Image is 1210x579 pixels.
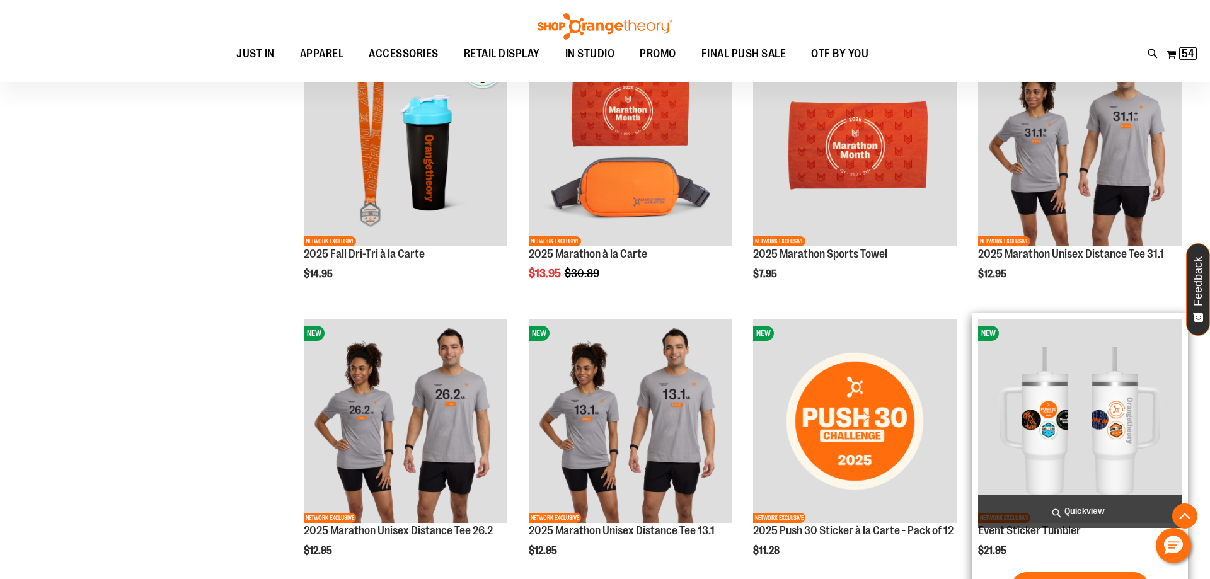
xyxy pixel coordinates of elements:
a: ACCESSORIES [356,40,451,69]
div: product [972,37,1188,311]
span: 54 [1182,47,1194,60]
img: 2025 Marathon Unisex Distance Tee 26.2 [304,319,507,523]
span: NETWORK EXCLUSIVE [753,513,805,523]
span: ACCESSORIES [369,40,439,68]
img: 2025 Marathon Unisex Distance Tee 31.1 [978,43,1182,246]
a: Event Sticker Tumbler [978,524,1081,537]
a: 2025 Push 30 Sticker à la Carte - Pack of 12 [753,524,954,537]
div: product [297,37,514,311]
span: NETWORK EXCLUSIVE [753,236,805,246]
span: RETAIL DISPLAY [464,40,540,68]
img: 2025 Marathon Sports Towel [753,43,957,246]
a: Quickview [978,495,1182,528]
span: PROMO [640,40,676,68]
span: NEW [753,326,774,341]
a: 2025 Marathon Unisex Distance Tee 13.1NEWNETWORK EXCLUSIVE [529,319,732,525]
a: 2025 Marathon Unisex Distance Tee 26.2 [304,524,493,537]
span: IN STUDIO [565,40,615,68]
span: FINAL PUSH SALE [701,40,786,68]
a: 2025 Fall Dri-Tri à la CarteNEWNETWORK EXCLUSIVE [304,43,507,248]
div: product [522,37,739,311]
a: 2025 Marathon Sports TowelNEWNETWORK EXCLUSIVE [753,43,957,248]
span: APPAREL [300,40,344,68]
span: NETWORK EXCLUSIVE [978,236,1030,246]
a: 2025 Marathon à la Carte [529,248,647,260]
span: $21.95 [978,545,1008,556]
img: Shop Orangetheory [536,13,674,40]
a: FINAL PUSH SALE [689,40,799,69]
button: Hello, have a question? Let’s chat. [1156,528,1191,563]
a: OTF 40 oz. Sticker TumblerNEWNETWORK EXCLUSIVE [978,319,1182,525]
a: 2025 Marathon Unisex Distance Tee 31.1NEWNETWORK EXCLUSIVE [978,43,1182,248]
a: 2025 Push 30 Sticker à la Carte - Pack of 12NEWNETWORK EXCLUSIVE [753,319,957,525]
span: NEW [978,326,999,341]
a: 2025 Marathon Unisex Distance Tee 26.2NEWNETWORK EXCLUSIVE [304,319,507,525]
a: 2025 Fall Dri-Tri à la Carte [304,248,425,260]
a: RETAIL DISPLAY [451,40,553,69]
a: IN STUDIO [553,40,628,68]
a: 2025 Marathon à la CarteNETWORK EXCLUSIVE [529,43,732,248]
span: $30.89 [565,267,601,280]
span: $7.95 [753,268,779,280]
img: 2025 Push 30 Sticker à la Carte - Pack of 12 [753,319,957,523]
span: NETWORK EXCLUSIVE [304,513,356,523]
span: $12.95 [978,268,1008,280]
span: NEW [304,326,325,341]
a: JUST IN [224,40,287,69]
span: JUST IN [236,40,275,68]
a: PROMO [627,40,689,69]
a: 2025 Marathon Unisex Distance Tee 13.1 [529,524,715,537]
span: NETWORK EXCLUSIVE [529,513,581,523]
span: NETWORK EXCLUSIVE [529,236,581,246]
span: $12.95 [304,545,334,556]
div: product [747,37,963,311]
img: 2025 Fall Dri-Tri à la Carte [304,43,507,246]
span: OTF BY YOU [811,40,868,68]
img: OTF 40 oz. Sticker Tumbler [978,319,1182,523]
span: Feedback [1192,256,1204,306]
a: 2025 Marathon Unisex Distance Tee 31.1 [978,248,1164,260]
span: NETWORK EXCLUSIVE [304,236,356,246]
span: $13.95 [529,267,563,280]
a: APPAREL [287,40,357,69]
span: $14.95 [304,268,335,280]
a: 2025 Marathon Sports Towel [753,248,887,260]
span: $12.95 [529,545,559,556]
button: Feedback - Show survey [1186,243,1210,336]
button: Back To Top [1172,503,1197,529]
img: 2025 Marathon Unisex Distance Tee 13.1 [529,319,732,523]
img: 2025 Marathon à la Carte [529,43,732,246]
span: NEW [529,326,550,341]
a: OTF BY YOU [798,40,881,69]
span: $11.28 [753,545,781,556]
